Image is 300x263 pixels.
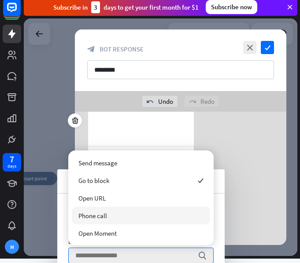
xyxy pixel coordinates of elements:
[87,45,95,53] i: block_bot_response
[91,1,100,13] div: 3
[78,194,106,202] span: Open URL
[78,212,107,220] span: Phone call
[53,1,199,13] div: Subscribe in days to get your first month for $1
[142,96,178,107] div: Undo
[78,229,117,237] span: Open Moment
[68,237,214,245] div: Button type
[261,41,274,54] i: check
[243,41,256,54] i: close
[5,240,19,254] div: M
[147,98,154,105] i: undo
[78,176,109,185] span: Go to block
[7,4,33,30] button: Open LiveChat chat widget
[189,98,196,105] i: redo
[100,45,144,53] span: Bot Response
[7,163,16,169] div: days
[185,96,219,107] div: Redo
[10,155,14,163] div: 7
[198,251,207,260] i: search
[198,178,204,183] i: checked
[3,153,21,172] a: 7 days
[78,159,117,167] span: Send message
